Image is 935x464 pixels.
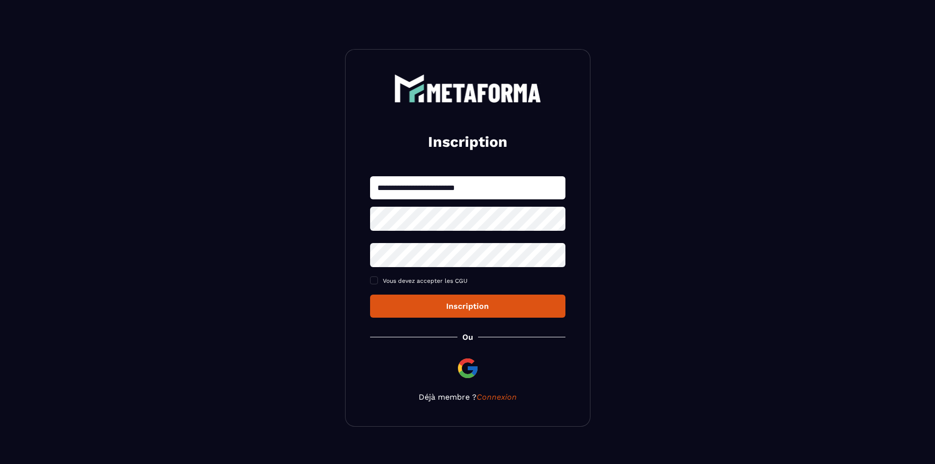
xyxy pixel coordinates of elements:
p: Déjà membre ? [370,392,565,402]
a: Connexion [477,392,517,402]
button: Inscription [370,295,565,318]
span: Vous devez accepter les CGU [383,277,468,284]
a: logo [370,74,565,103]
h2: Inscription [382,132,554,152]
img: google [456,356,480,380]
p: Ou [462,332,473,342]
div: Inscription [378,301,558,311]
img: logo [394,74,541,103]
